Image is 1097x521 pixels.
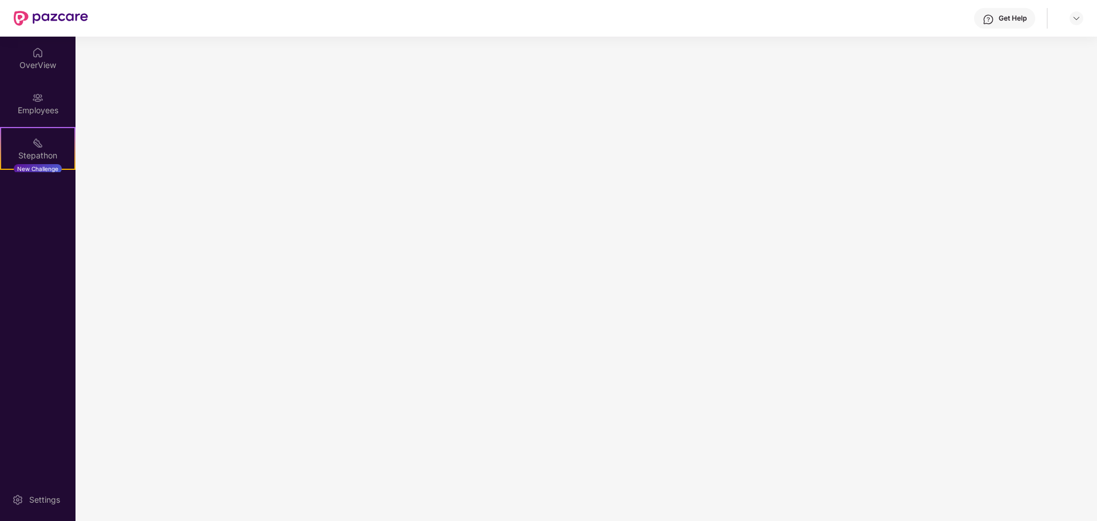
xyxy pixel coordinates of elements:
img: svg+xml;base64,PHN2ZyBpZD0iU2V0dGluZy0yMHgyMCIgeG1sbnM9Imh0dHA6Ly93d3cudzMub3JnLzIwMDAvc3ZnIiB3aW... [12,494,23,506]
img: svg+xml;base64,PHN2ZyB4bWxucz0iaHR0cDovL3d3dy53My5vcmcvMjAwMC9zdmciIHdpZHRoPSIyMSIgaGVpZ2h0PSIyMC... [32,137,43,149]
img: svg+xml;base64,PHN2ZyBpZD0iSG9tZSIgeG1sbnM9Imh0dHA6Ly93d3cudzMub3JnLzIwMDAvc3ZnIiB3aWR0aD0iMjAiIG... [32,47,43,58]
img: svg+xml;base64,PHN2ZyBpZD0iRHJvcGRvd24tMzJ4MzIiIHhtbG5zPSJodHRwOi8vd3d3LnczLm9yZy8yMDAwL3N2ZyIgd2... [1072,14,1081,23]
img: svg+xml;base64,PHN2ZyBpZD0iSGVscC0zMngzMiIgeG1sbnM9Imh0dHA6Ly93d3cudzMub3JnLzIwMDAvc3ZnIiB3aWR0aD... [983,14,994,25]
div: New Challenge [14,164,62,173]
div: Settings [26,494,63,506]
div: Get Help [999,14,1027,23]
div: Stepathon [1,150,74,161]
img: New Pazcare Logo [14,11,88,26]
img: svg+xml;base64,PHN2ZyBpZD0iRW1wbG95ZWVzIiB4bWxucz0iaHR0cDovL3d3dy53My5vcmcvMjAwMC9zdmciIHdpZHRoPS... [32,92,43,104]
